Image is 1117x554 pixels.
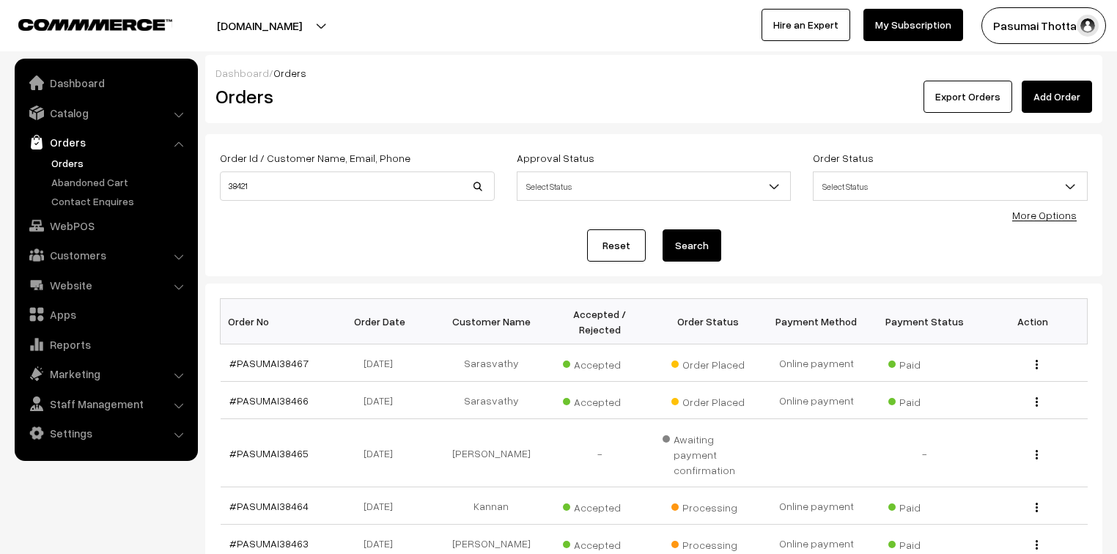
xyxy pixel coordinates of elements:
span: Paid [888,391,962,410]
span: Accepted [563,496,636,515]
span: Accepted [563,533,636,553]
div: / [215,65,1092,81]
th: Order No [221,299,329,344]
a: Apps [18,301,193,328]
a: Website [18,272,193,298]
td: [DATE] [328,344,437,382]
input: Order Id / Customer Name / Customer Email / Customer Phone [220,171,495,201]
img: user [1077,15,1099,37]
a: More Options [1012,209,1077,221]
label: Order Status [813,150,874,166]
td: Sarasvathy [437,382,545,419]
a: #PASUMAI38466 [229,394,309,407]
button: [DOMAIN_NAME] [166,7,353,44]
img: Menu [1036,503,1038,512]
span: Orders [273,67,306,79]
a: Dashboard [18,70,193,96]
span: Order Placed [671,391,745,410]
img: COMMMERCE [18,19,172,30]
span: Accepted [563,391,636,410]
th: Payment Status [871,299,979,344]
img: Menu [1036,360,1038,369]
a: Customers [18,242,193,268]
img: Menu [1036,450,1038,459]
th: Action [979,299,1088,344]
th: Customer Name [437,299,545,344]
a: #PASUMAI38464 [229,500,309,512]
a: Catalog [18,100,193,126]
td: [PERSON_NAME] [437,419,545,487]
td: [DATE] [328,382,437,419]
td: - [545,419,654,487]
a: Settings [18,420,193,446]
a: COMMMERCE [18,15,147,32]
a: Reports [18,331,193,358]
label: Order Id / Customer Name, Email, Phone [220,150,410,166]
span: Accepted [563,353,636,372]
a: Reset [587,229,646,262]
td: Sarasvathy [437,344,545,382]
th: Accepted / Rejected [545,299,654,344]
h2: Orders [215,85,493,108]
a: Dashboard [215,67,269,79]
img: Menu [1036,540,1038,550]
td: - [871,419,979,487]
label: Approval Status [517,150,594,166]
span: Select Status [517,171,792,201]
a: Staff Management [18,391,193,417]
span: Processing [671,496,745,515]
td: [DATE] [328,419,437,487]
th: Order Date [328,299,437,344]
span: Select Status [813,171,1088,201]
a: Orders [18,129,193,155]
a: Hire an Expert [762,9,850,41]
a: WebPOS [18,213,193,239]
th: Payment Method [762,299,871,344]
a: #PASUMAI38465 [229,447,309,459]
td: Online payment [762,344,871,382]
a: #PASUMAI38463 [229,537,309,550]
span: Processing [671,533,745,553]
a: Orders [48,155,193,171]
th: Order Status [654,299,762,344]
a: #PASUMAI38467 [229,357,309,369]
span: Order Placed [671,353,745,372]
a: Abandoned Cart [48,174,193,190]
span: Select Status [814,174,1087,199]
a: Add Order [1022,81,1092,113]
span: Paid [888,353,962,372]
td: Kannan [437,487,545,525]
a: Contact Enquires [48,193,193,209]
button: Pasumai Thotta… [981,7,1106,44]
td: Online payment [762,382,871,419]
a: My Subscription [863,9,963,41]
button: Search [663,229,721,262]
span: Paid [888,496,962,515]
a: Marketing [18,361,193,387]
button: Export Orders [924,81,1012,113]
span: Select Status [517,174,791,199]
span: Paid [888,533,962,553]
span: Awaiting payment confirmation [663,428,753,478]
td: [DATE] [328,487,437,525]
td: Online payment [762,487,871,525]
img: Menu [1036,397,1038,407]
